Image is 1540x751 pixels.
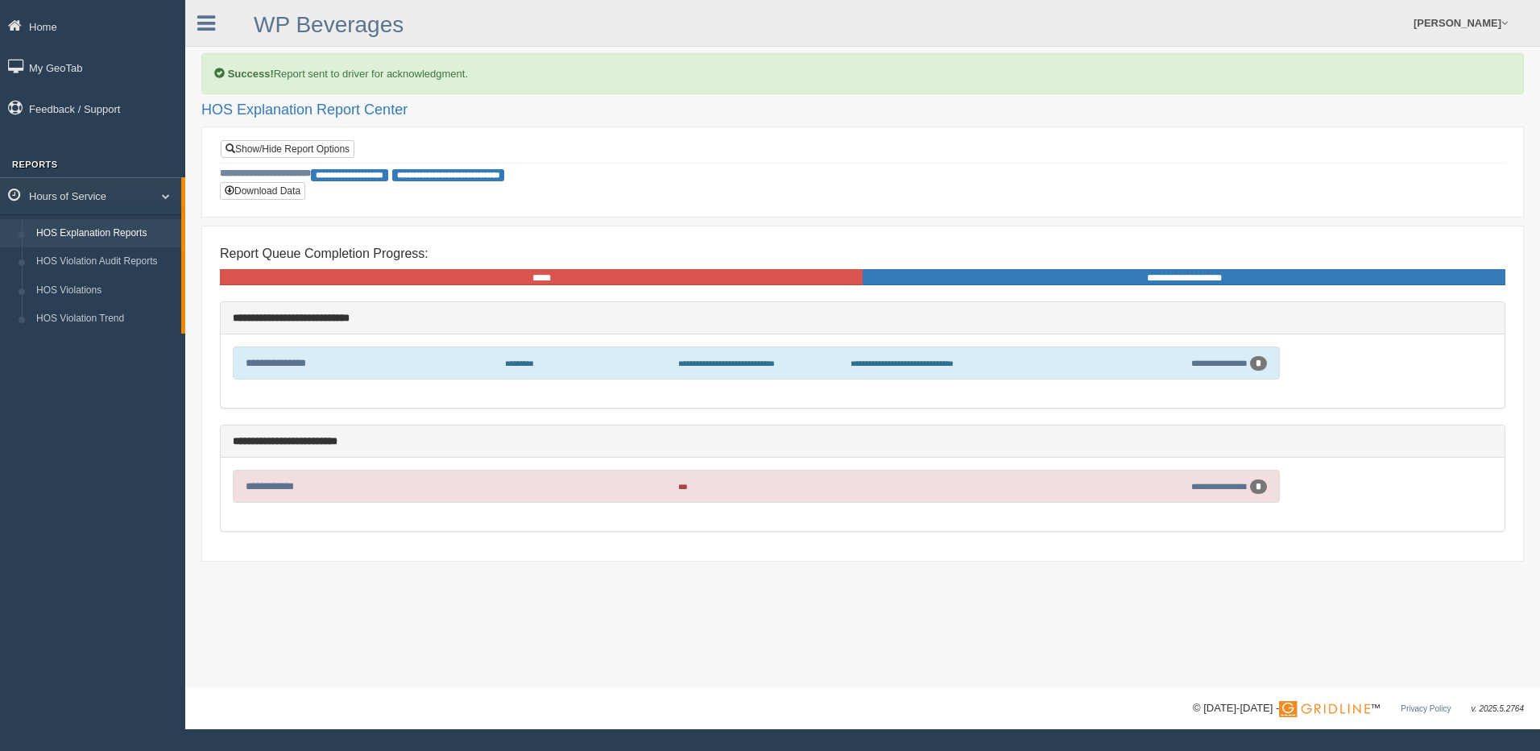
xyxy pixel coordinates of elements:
a: HOS Explanation Reports [29,219,181,248]
a: HOS Violations [29,276,181,305]
button: Download Data [220,182,305,200]
h4: Report Queue Completion Progress: [220,247,1505,261]
a: HOS Violation Trend [29,305,181,334]
span: v. 2025.5.2764 [1472,704,1524,713]
a: WP Beverages [254,12,404,37]
div: © [DATE]-[DATE] - ™ [1193,700,1524,717]
h2: HOS Explanation Report Center [201,102,1524,118]
a: HOS Violation Audit Reports [29,247,181,276]
a: Privacy Policy [1401,704,1451,713]
img: Gridline [1279,701,1370,717]
a: Show/Hide Report Options [221,140,354,158]
b: Success! [228,68,274,80]
div: Report sent to driver for acknowledgment. [201,53,1524,94]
